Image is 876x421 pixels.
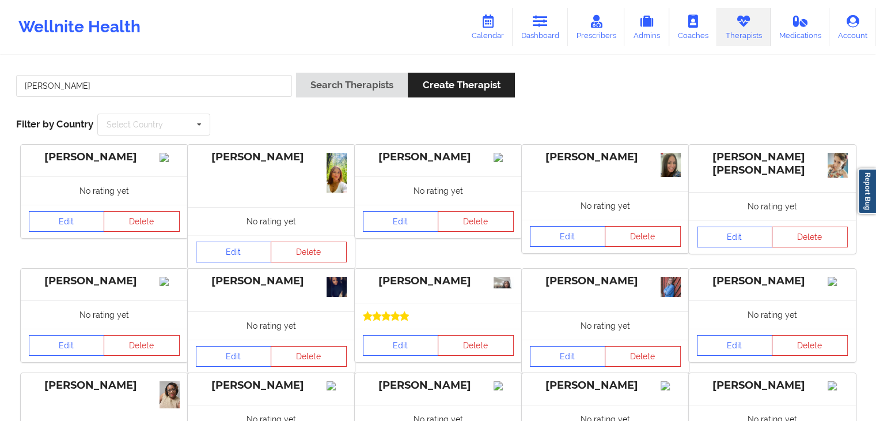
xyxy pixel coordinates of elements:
[828,277,848,286] img: Image%2Fplaceholer-image.png
[494,381,514,390] img: Image%2Fplaceholer-image.png
[438,211,514,232] button: Delete
[530,346,606,367] a: Edit
[669,8,717,46] a: Coaches
[188,311,355,340] div: No rating yet
[661,277,681,297] img: c214bcc7-53a2-4e3c-a745-000824d10fefProfile.JPG
[661,381,681,390] img: Image%2Fplaceholer-image.png
[29,211,105,232] a: Edit
[697,151,848,177] div: [PERSON_NAME] [PERSON_NAME]
[530,151,681,164] div: [PERSON_NAME]
[858,168,876,214] a: Report Bug
[828,381,848,390] img: Image%2Fplaceholer-image.png
[21,300,188,329] div: No rating yet
[530,275,681,288] div: [PERSON_NAME]
[327,277,347,297] img: unnamed.jpg
[107,121,163,129] div: Select Country
[160,277,180,286] img: Image%2Fplaceholer-image.png
[513,8,568,46] a: Dashboard
[772,227,848,247] button: Delete
[494,277,514,288] img: 44719dad-3e3c-43a0-ab52-04bb52937328WIN_20241003_19_24_59_Pro.jpg
[717,8,771,46] a: Therapists
[16,75,292,97] input: Search Keywords
[828,153,848,178] img: Untitled_design.png
[271,242,347,262] button: Delete
[355,176,522,205] div: No rating yet
[772,335,848,356] button: Delete
[29,275,180,288] div: [PERSON_NAME]
[196,379,347,392] div: [PERSON_NAME]
[296,73,408,97] button: Search Therapists
[463,8,513,46] a: Calendar
[522,311,689,340] div: No rating yet
[605,226,681,247] button: Delete
[21,176,188,205] div: No rating yet
[196,242,272,262] a: Edit
[188,207,355,235] div: No rating yet
[530,379,681,392] div: [PERSON_NAME]
[196,151,347,164] div: [PERSON_NAME]
[104,335,180,356] button: Delete
[530,226,606,247] a: Edit
[327,381,347,390] img: Image%2Fplaceholer-image.png
[271,346,347,367] button: Delete
[196,346,272,367] a: Edit
[624,8,669,46] a: Admins
[522,191,689,220] div: No rating yet
[438,335,514,356] button: Delete
[104,211,180,232] button: Delete
[363,151,514,164] div: [PERSON_NAME]
[689,300,856,329] div: No rating yet
[689,192,856,220] div: No rating yet
[408,73,514,97] button: Create Therapist
[568,8,625,46] a: Prescribers
[160,153,180,162] img: Image%2Fplaceholer-image.png
[29,335,105,356] a: Edit
[327,153,347,193] img: nature_selfie.jpg
[697,227,773,247] a: Edit
[16,118,93,130] span: Filter by Country
[196,275,347,288] div: [PERSON_NAME]
[697,335,773,356] a: Edit
[829,8,876,46] a: Account
[363,335,439,356] a: Edit
[697,275,848,288] div: [PERSON_NAME]
[363,211,439,232] a: Edit
[494,153,514,162] img: Image%2Fplaceholer-image.png
[771,8,830,46] a: Medications
[605,346,681,367] button: Delete
[160,381,180,408] img: ceb165f4-0cc3-47fa-a9ff-105d31bd236d20240825_135312~2.jpg
[697,379,848,392] div: [PERSON_NAME]
[661,153,681,177] img: IMG_9555.jpeg
[29,151,180,164] div: [PERSON_NAME]
[363,379,514,392] div: [PERSON_NAME]
[363,275,514,288] div: [PERSON_NAME]
[29,379,180,392] div: [PERSON_NAME]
